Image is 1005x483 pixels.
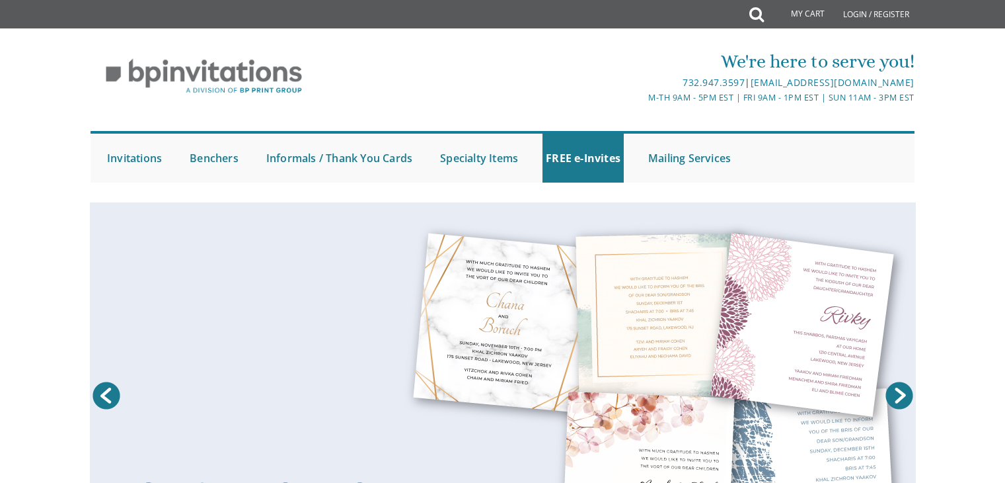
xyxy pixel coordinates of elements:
a: Informals / Thank You Cards [263,134,416,183]
a: Specialty Items [437,134,521,183]
a: 732.947.3597 [683,76,745,89]
a: My Cart [763,1,834,28]
a: Mailing Services [645,134,734,183]
img: BP Invitation Loft [91,49,317,104]
a: FREE e-Invites [542,134,624,183]
div: We're here to serve you! [366,48,914,75]
a: [EMAIL_ADDRESS][DOMAIN_NAME] [751,76,914,89]
div: | [366,75,914,91]
a: Prev [90,379,123,412]
a: Next [883,379,916,412]
a: Invitations [104,134,165,183]
a: Benchers [186,134,242,183]
div: M-Th 9am - 5pm EST | Fri 9am - 1pm EST | Sun 11am - 3pm EST [366,91,914,105]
